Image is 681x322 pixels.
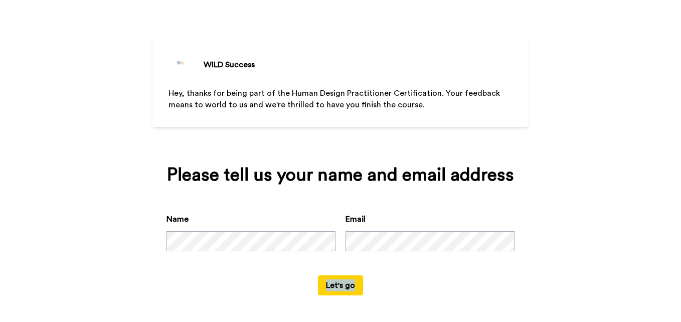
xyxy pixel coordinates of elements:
[168,89,502,109] span: Hey, thanks for being part of the Human Design Practitioner Certification. Your feedback means to...
[346,213,366,225] label: Email
[318,275,363,295] button: Let's go
[166,165,515,185] div: Please tell us your name and email address
[166,213,189,225] label: Name
[204,59,255,71] div: WILD Success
